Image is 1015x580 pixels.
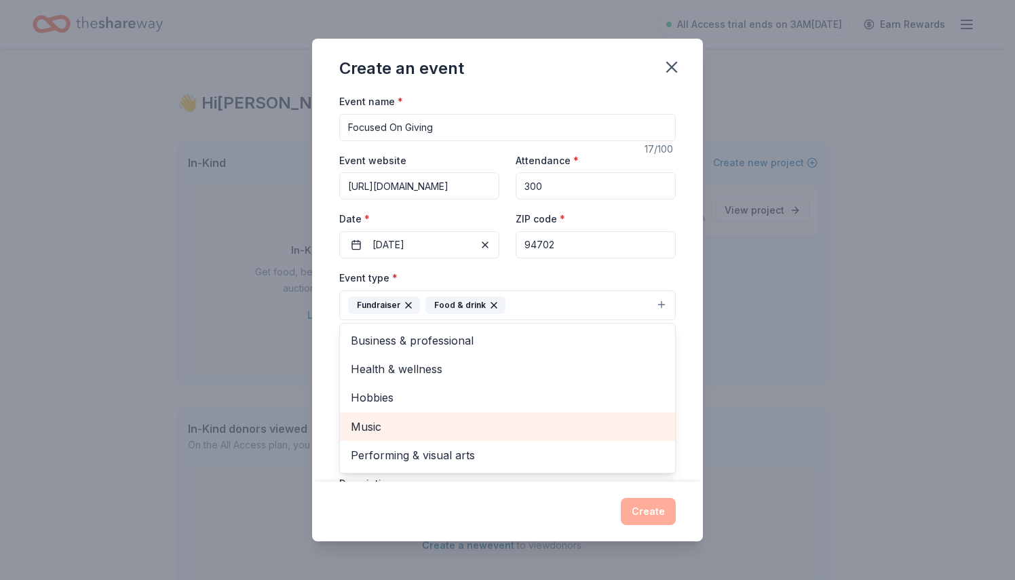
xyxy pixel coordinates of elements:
div: Fundraiser [348,296,420,314]
span: Music [351,418,664,436]
button: FundraiserFood & drink [339,290,676,320]
span: Business & professional [351,332,664,349]
span: Performing & visual arts [351,446,664,464]
div: FundraiserFood & drink [339,323,676,473]
div: Food & drink [425,296,505,314]
span: Hobbies [351,389,664,406]
span: Health & wellness [351,360,664,378]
